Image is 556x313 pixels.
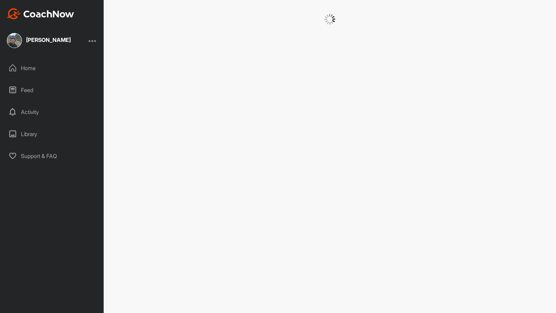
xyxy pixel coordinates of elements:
[4,81,101,99] div: Feed
[4,103,101,121] div: Activity
[4,125,101,143] div: Library
[324,14,335,25] img: G6gVgL6ErOh57ABN0eRmCEwV0I4iEi4d8EwaPGI0tHgoAbU4EAHFLEQAh+QQFCgALACwIAA4AGAASAAAEbHDJSesaOCdk+8xg...
[7,8,74,19] img: CoachNow
[26,37,71,43] div: [PERSON_NAME]
[4,147,101,165] div: Support & FAQ
[7,33,22,48] img: square_791fc3ea6ae05154d64c8cb19207f354.jpg
[4,59,101,77] div: Home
